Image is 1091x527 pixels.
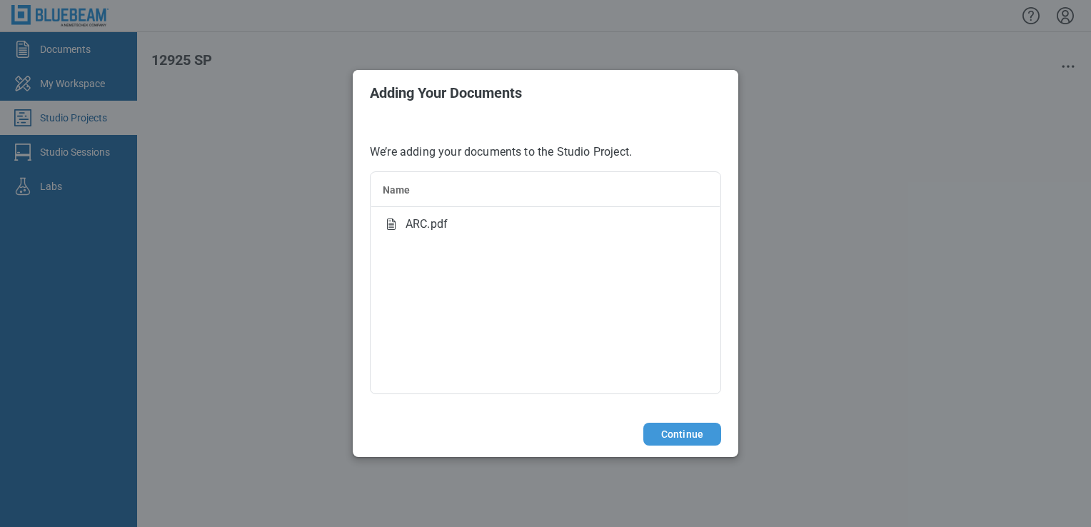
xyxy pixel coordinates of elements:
p: We’re adding your documents to the Studio Project. [370,144,721,160]
table: bb-data-table [371,172,720,241]
span: ARC.pdf [406,216,448,233]
h2: Adding Your Documents [370,85,721,101]
button: Continue [643,423,721,446]
div: Name [383,183,708,197]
